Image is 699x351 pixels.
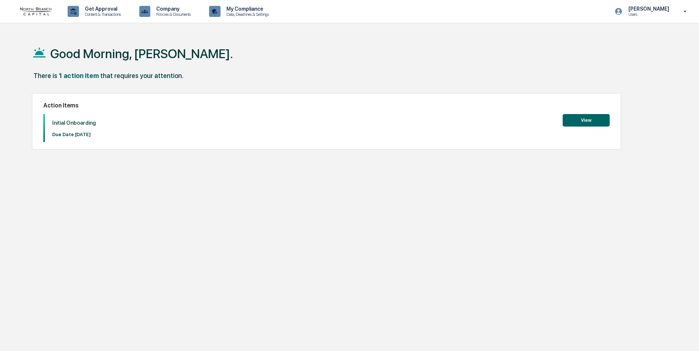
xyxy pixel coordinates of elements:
div: 1 action item [59,72,99,79]
div: There is [33,72,57,79]
p: Due Date: [DATE] [52,132,96,137]
p: Company [150,6,194,12]
h2: Action Items [43,102,610,109]
p: Content & Transactions [79,12,125,17]
div: that requires your attention. [100,72,183,79]
h1: Good Morning, [PERSON_NAME]. [50,46,233,61]
p: Users [623,12,673,17]
p: Get Approval [79,6,125,12]
p: Policies & Documents [150,12,194,17]
a: View [563,116,610,123]
p: Data, Deadlines & Settings [221,12,273,17]
p: [PERSON_NAME] [623,6,673,12]
img: logo [18,7,53,15]
p: Initial Onboarding [52,120,96,126]
p: My Compliance [221,6,273,12]
button: View [563,114,610,127]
